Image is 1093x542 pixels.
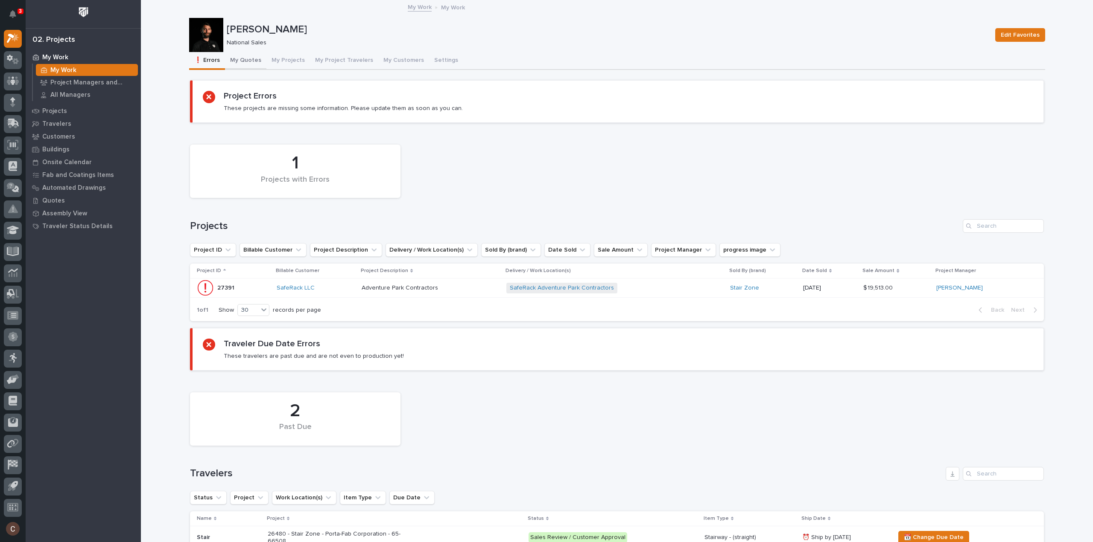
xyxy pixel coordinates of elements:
button: users-avatar [4,520,22,538]
a: Stair Zone [730,284,759,292]
div: 2 [205,400,386,422]
button: Project Description [310,243,382,257]
p: Sold By (brand) [729,266,766,275]
a: Projects [26,104,141,117]
img: Workspace Logo [76,4,91,20]
button: Next [1008,306,1044,314]
p: ⏰ Ship by [DATE] [802,534,888,541]
a: My Work [408,2,432,12]
span: Next [1011,306,1030,314]
p: Project ID [197,266,221,275]
button: Project ID [190,243,236,257]
button: Sale Amount [594,243,648,257]
button: Billable Customer [240,243,307,257]
a: Fab and Coatings Items [26,168,141,181]
p: [PERSON_NAME] [227,23,988,36]
p: National Sales [227,39,985,46]
p: My Work [42,54,68,61]
p: 3 [19,8,22,14]
div: Past Due [205,423,386,441]
p: Project [267,514,285,523]
p: Traveler Status Details [42,223,113,230]
p: Automated Drawings [42,184,106,192]
tr: 2739127391 SafeRack LLC Adventure Park ContractorsAdventure Park Contractors SafeRack Adventure P... [190,278,1044,298]
p: Date Sold [802,266,827,275]
p: Travelers [42,120,71,128]
a: Project Managers and Engineers [33,76,141,88]
button: Settings [429,52,463,70]
p: Status [528,514,544,523]
button: My Projects [266,52,310,70]
p: Customers [42,133,75,141]
button: Due Date [389,491,435,504]
p: Delivery / Work Location(s) [506,266,571,275]
button: My Project Travelers [310,52,378,70]
button: Date Sold [544,243,590,257]
a: [PERSON_NAME] [936,284,983,292]
p: Fab and Coatings Items [42,171,114,179]
p: Show [219,307,234,314]
p: Item Type [704,514,729,523]
div: 30 [238,306,258,315]
p: Project Manager [935,266,976,275]
button: Sold By (brand) [481,243,541,257]
button: Project Manager [651,243,716,257]
p: 1 of 1 [190,300,215,321]
div: Notifications3 [11,10,22,24]
button: Status [190,491,227,504]
a: My Work [26,51,141,64]
button: My Quotes [225,52,266,70]
button: Delivery / Work Location(s) [386,243,478,257]
p: These travelers are past due and are not even to production yet! [224,352,404,360]
span: Back [986,306,1004,314]
p: Project Managers and Engineers [50,79,134,87]
p: Projects [42,107,67,115]
p: My Work [50,67,76,74]
a: My Work [33,64,141,76]
p: My Work [441,2,465,12]
a: Automated Drawings [26,181,141,194]
button: Project [230,491,269,504]
p: These projects are missing some information. Please update them as soon as you can. [224,104,463,112]
p: Stairway - (straight) [704,534,795,541]
p: Quotes [42,197,65,205]
button: progress image [719,243,780,257]
div: 1 [205,153,386,174]
a: Quotes [26,194,141,207]
p: All Managers [50,91,91,99]
p: Ship Date [801,514,826,523]
button: Edit Favorites [995,28,1045,42]
div: 02. Projects [32,35,75,45]
p: [DATE] [803,284,856,292]
button: Notifications [4,5,22,23]
p: Stair [197,534,261,541]
h2: Project Errors [224,91,277,101]
a: Assembly View [26,207,141,220]
p: Sale Amount [862,266,894,275]
button: My Customers [378,52,429,70]
a: Travelers [26,117,141,130]
p: records per page [273,307,321,314]
h2: Traveler Due Date Errors [224,339,320,349]
p: Adventure Park Contractors [362,283,440,292]
p: 27391 [217,283,236,292]
div: Search [963,467,1044,481]
a: All Managers [33,89,141,101]
p: Billable Customer [276,266,319,275]
p: Onsite Calendar [42,159,92,166]
button: Item Type [340,491,386,504]
button: Work Location(s) [272,491,336,504]
p: Name [197,514,212,523]
button: Back [972,306,1008,314]
div: Projects with Errors [205,175,386,193]
p: Assembly View [42,210,87,217]
a: SafeRack LLC [277,284,315,292]
a: Customers [26,130,141,143]
p: $ 19,513.00 [863,283,894,292]
button: ❗ Errors [189,52,225,70]
p: Buildings [42,146,70,154]
a: Traveler Status Details [26,220,141,232]
h1: Travelers [190,467,942,480]
input: Search [963,219,1044,233]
